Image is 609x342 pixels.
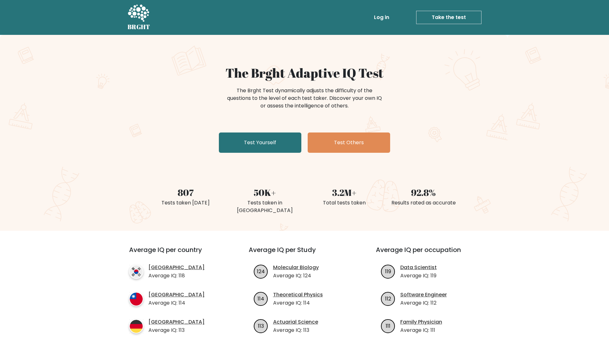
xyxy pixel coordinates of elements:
a: Data Scientist [400,264,437,271]
div: 50K+ [229,186,301,199]
a: Log in [371,11,392,24]
img: country [129,292,143,306]
a: Molecular Biology [273,264,319,271]
p: Average IQ: 114 [148,299,205,307]
a: Test Others [308,132,390,153]
h3: Average IQ per occupation [376,246,488,261]
h3: Average IQ per country [129,246,226,261]
p: Average IQ: 111 [400,326,442,334]
text: 112 [385,295,391,302]
p: Average IQ: 114 [273,299,323,307]
img: country [129,319,143,333]
text: 119 [385,268,391,275]
p: Average IQ: 113 [273,326,318,334]
a: Test Yourself [219,132,301,153]
p: Average IQ: 119 [400,272,437,280]
div: 92.8% [388,186,459,199]
a: BRGHT [128,3,150,32]
p: Average IQ: 118 [148,272,205,280]
a: Software Engineer [400,291,447,299]
div: 3.2M+ [308,186,380,199]
div: Total tests taken [308,199,380,207]
a: Family Physician [400,318,442,326]
p: Average IQ: 124 [273,272,319,280]
h3: Average IQ per Study [249,246,361,261]
a: [GEOGRAPHIC_DATA] [148,264,205,271]
h5: BRGHT [128,23,150,31]
a: Actuarial Science [273,318,318,326]
a: [GEOGRAPHIC_DATA] [148,318,205,326]
text: 111 [386,322,390,329]
a: Theoretical Physics [273,291,323,299]
h1: The Brght Adaptive IQ Test [150,65,459,81]
text: 114 [258,295,264,302]
text: 113 [258,322,264,329]
p: Average IQ: 112 [400,299,447,307]
p: Average IQ: 113 [148,326,205,334]
a: [GEOGRAPHIC_DATA] [148,291,205,299]
a: Take the test [416,11,481,24]
div: Tests taken [DATE] [150,199,221,207]
div: 807 [150,186,221,199]
div: Tests taken in [GEOGRAPHIC_DATA] [229,199,301,214]
img: country [129,265,143,279]
div: The Brght Test dynamically adjusts the difficulty of the questions to the level of each test take... [225,87,384,110]
div: Results rated as accurate [388,199,459,207]
text: 124 [257,268,265,275]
